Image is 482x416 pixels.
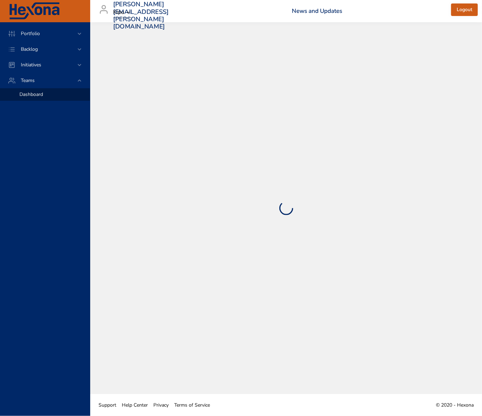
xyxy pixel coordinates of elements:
img: Hexona [8,2,60,20]
span: Portfolio [15,30,45,37]
span: Teams [15,77,40,84]
span: Privacy [153,402,169,408]
span: Support [99,402,116,408]
a: News and Updates [292,7,342,15]
span: Terms of Service [174,402,210,408]
div: Kipu [113,7,133,18]
a: Privacy [151,397,171,413]
span: Backlog [15,46,43,52]
span: Logout [457,6,472,14]
span: © 2020 - Hexona [436,402,474,408]
a: Support [96,397,119,413]
a: Help Center [119,397,151,413]
h3: [PERSON_NAME][EMAIL_ADDRESS][PERSON_NAME][DOMAIN_NAME] [113,1,169,31]
a: Terms of Service [171,397,213,413]
span: Initiatives [15,62,47,68]
span: Dashboard [19,91,43,98]
button: Logout [451,3,478,16]
span: Help Center [122,402,148,408]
